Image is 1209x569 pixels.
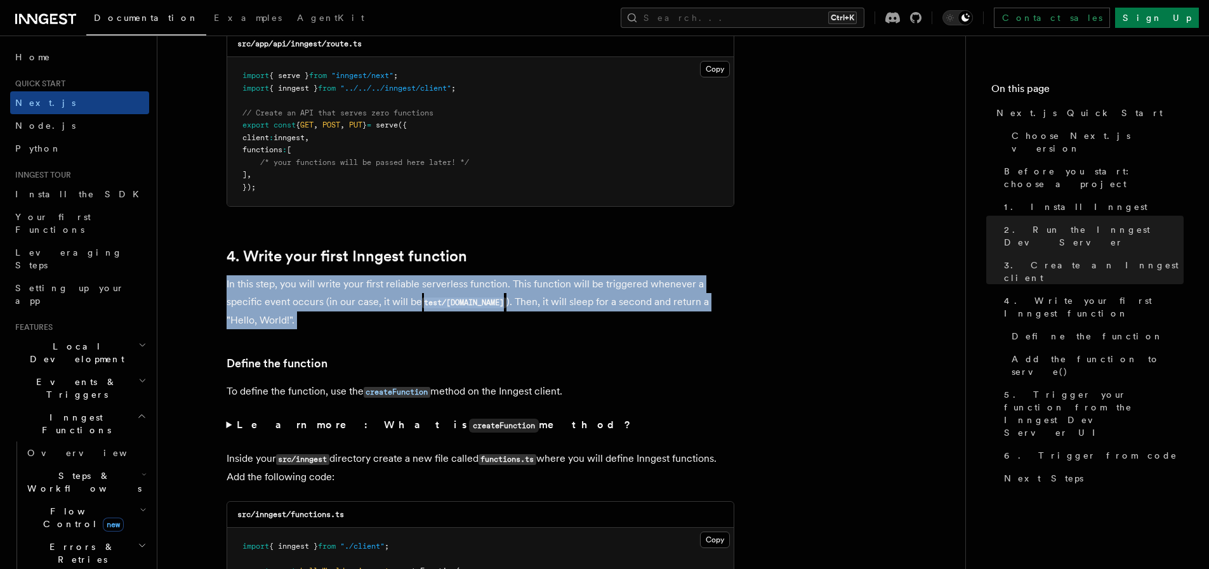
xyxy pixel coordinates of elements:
[242,133,269,142] span: client
[15,283,124,306] span: Setting up your app
[385,542,389,551] span: ;
[247,170,251,179] span: ,
[10,241,149,277] a: Leveraging Steps
[364,387,430,398] code: createFunction
[10,335,149,370] button: Local Development
[242,108,433,117] span: // Create an API that serves zero functions
[322,121,340,129] span: POST
[1012,353,1184,378] span: Add the function to serve()
[287,145,291,154] span: [
[318,542,336,551] span: from
[10,277,149,312] a: Setting up your app
[999,195,1184,218] a: 1. Install Inngest
[1007,124,1184,160] a: Choose Next.js version
[242,183,256,192] span: });
[276,454,329,465] code: src/inngest
[269,133,274,142] span: :
[296,121,300,129] span: {
[227,383,734,401] p: To define the function, use the method on the Inngest client.
[340,121,345,129] span: ,
[376,121,398,129] span: serve
[86,4,206,36] a: Documentation
[22,540,138,566] span: Errors & Retries
[309,71,327,80] span: from
[15,212,91,235] span: Your first Functions
[260,158,469,167] span: /* your functions will be passed here later! */
[314,121,318,129] span: ,
[621,8,864,28] button: Search...Ctrl+K
[10,411,137,436] span: Inngest Functions
[398,121,407,129] span: ({
[991,101,1184,124] a: Next.js Quick Start
[1115,8,1199,28] a: Sign Up
[227,247,467,265] a: 4. Write your first Inngest function
[393,71,398,80] span: ;
[94,13,199,23] span: Documentation
[214,13,282,23] span: Examples
[242,71,269,80] span: import
[103,518,124,532] span: new
[15,143,62,154] span: Python
[305,133,309,142] span: ,
[469,419,539,433] code: createFunction
[994,8,1110,28] a: Contact sales
[206,4,289,34] a: Examples
[362,121,367,129] span: }
[331,71,393,80] span: "inngest/next"
[999,254,1184,289] a: 3. Create an Inngest client
[237,510,344,519] code: src/inngest/functions.ts
[10,183,149,206] a: Install the SDK
[22,464,149,500] button: Steps & Workflows
[242,121,269,129] span: export
[15,98,76,108] span: Next.js
[300,121,314,129] span: GET
[340,542,385,551] span: "./client"
[999,383,1184,444] a: 5. Trigger your function from the Inngest Dev Server UI
[367,121,371,129] span: =
[1004,449,1177,462] span: 6. Trigger from code
[289,4,372,34] a: AgentKit
[999,160,1184,195] a: Before you start: choose a project
[996,107,1163,119] span: Next.js Quick Start
[999,218,1184,254] a: 2. Run the Inngest Dev Server
[269,71,309,80] span: { serve }
[242,170,247,179] span: ]
[10,91,149,114] a: Next.js
[422,298,506,308] code: test/[DOMAIN_NAME]
[15,189,147,199] span: Install the SDK
[1004,200,1147,213] span: 1. Install Inngest
[10,114,149,137] a: Node.js
[15,247,122,270] span: Leveraging Steps
[942,10,973,25] button: Toggle dark mode
[991,81,1184,101] h4: On this page
[1004,259,1184,284] span: 3. Create an Inngest client
[10,79,65,89] span: Quick start
[479,454,536,465] code: functions.ts
[27,448,158,458] span: Overview
[274,121,296,129] span: const
[1004,472,1083,485] span: Next Steps
[269,542,318,551] span: { inngest }
[237,419,633,431] strong: Learn more: What is method?
[10,376,138,401] span: Events & Triggers
[700,61,730,77] button: Copy
[10,322,53,332] span: Features
[15,51,51,63] span: Home
[227,275,734,329] p: In this step, you will write your first reliable serverless function. This function will be trigg...
[1004,388,1184,439] span: 5. Trigger your function from the Inngest Dev Server UI
[22,500,149,535] button: Flow Controlnew
[1004,294,1184,320] span: 4. Write your first Inngest function
[10,137,149,160] a: Python
[22,505,140,530] span: Flow Control
[10,406,149,441] button: Inngest Functions
[22,469,142,495] span: Steps & Workflows
[999,467,1184,490] a: Next Steps
[227,416,734,435] summary: Learn more: What iscreateFunctionmethod?
[999,289,1184,325] a: 4. Write your first Inngest function
[828,11,857,24] kbd: Ctrl+K
[318,84,336,93] span: from
[227,450,734,486] p: Inside your directory create a new file called where you will define Inngest functions. Add the f...
[237,39,362,48] code: src/app/api/inngest/route.ts
[10,370,149,406] button: Events & Triggers
[1004,223,1184,249] span: 2. Run the Inngest Dev Server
